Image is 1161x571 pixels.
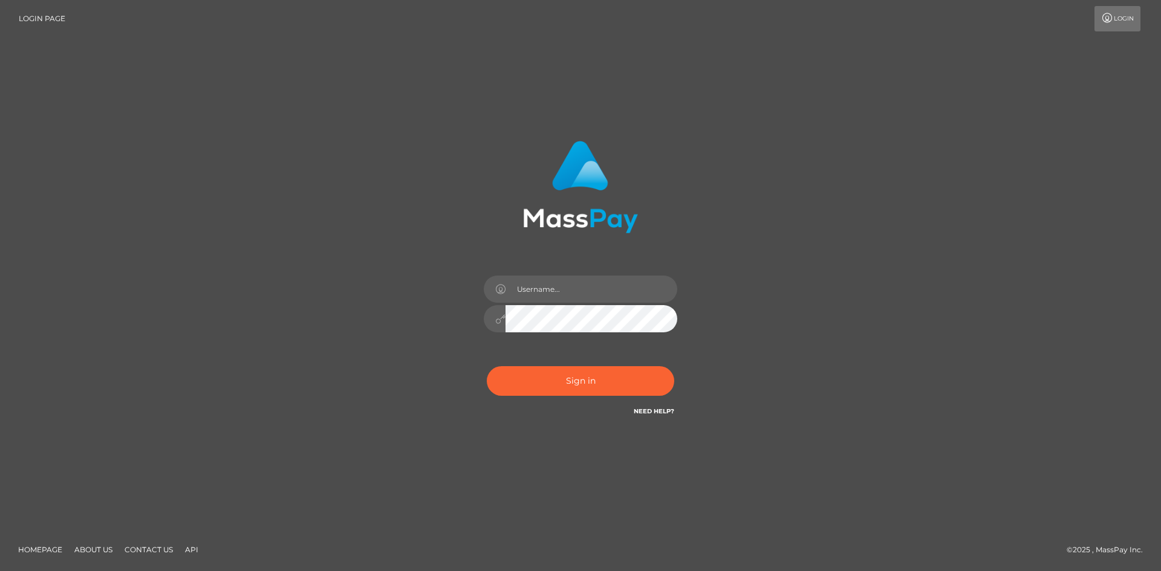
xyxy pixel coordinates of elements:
a: Need Help? [634,407,674,415]
button: Sign in [487,366,674,396]
a: Login [1094,6,1140,31]
div: © 2025 , MassPay Inc. [1067,543,1152,556]
img: MassPay Login [523,141,638,233]
a: Login Page [19,6,65,31]
a: Homepage [13,540,67,559]
input: Username... [506,276,677,303]
a: About Us [70,540,117,559]
a: API [180,540,203,559]
a: Contact Us [120,540,178,559]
